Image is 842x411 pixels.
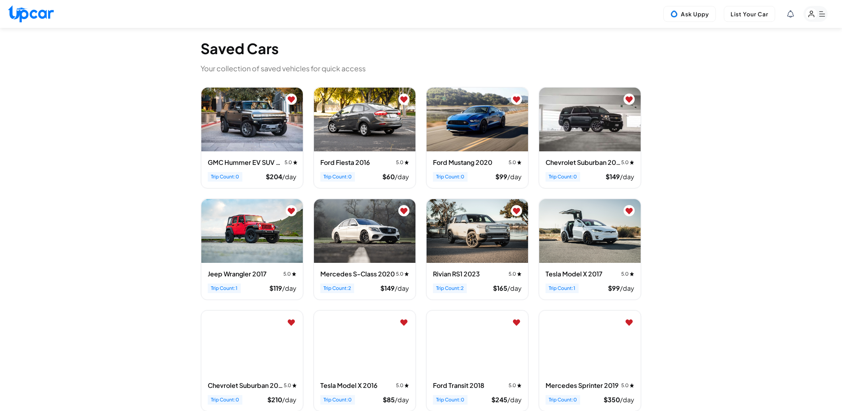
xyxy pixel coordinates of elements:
[507,172,522,181] span: /day
[266,172,282,181] span: $ 204
[663,6,716,22] button: Ask Uppy
[314,199,416,300] div: View details for Mercedes S-Class 2020
[427,311,528,374] img: Ford Transit 2018
[433,381,484,390] h3: Ford Transit 2018
[427,88,528,151] img: Ford Mustang 2020
[201,88,303,151] img: GMC Hummer EV SUV 2024
[320,381,378,390] h3: Tesla Model X 2016
[493,284,507,292] span: $ 165
[507,395,522,404] span: /day
[546,284,579,293] span: Trip Count: 1
[624,317,635,328] button: Remove from favorites
[624,205,635,216] button: Remove from favorites
[398,94,409,105] button: Remove from favorites
[396,159,409,166] span: 5.0
[292,383,297,388] img: star
[320,172,355,182] span: Trip Count: 0
[670,10,678,18] img: Uppy
[396,382,409,389] span: 5.0
[282,395,296,404] span: /day
[320,269,395,279] h3: Mercedes S-Class 2020
[517,272,522,276] img: star
[320,158,370,167] h3: Ford Fiesta 2016
[314,87,416,188] div: View details for Ford Fiesta 2016
[292,272,296,276] img: star
[546,395,580,405] span: Trip Count: 0
[433,284,467,293] span: Trip Count: 2
[608,284,620,292] span: $ 99
[630,272,634,276] img: star
[201,311,303,374] img: Chevrolet Suburban 2022
[380,284,395,292] span: $ 149
[630,383,634,388] img: star
[546,172,580,182] span: Trip Count: 0
[398,317,409,328] button: Remove from favorites
[320,395,355,405] span: Trip Count: 0
[286,205,297,216] button: Remove from favorites
[621,382,634,389] span: 5.0
[426,199,528,300] div: View details for Rivian RS1 2023
[426,87,528,188] div: View details for Ford Mustang 2020
[208,381,284,390] h3: Chevrolet Suburban 2022
[787,10,794,18] div: View Notifications
[495,172,507,181] span: $ 99
[509,159,522,166] span: 5.0
[624,94,635,105] button: Remove from favorites
[208,395,242,405] span: Trip Count: 0
[539,87,641,188] div: View details for Chevrolet Suburban 2016
[630,160,634,164] img: star
[201,199,303,263] img: Jeep Wrangler 2017
[8,5,54,22] img: Upcar Logo
[433,395,468,405] span: Trip Count: 0
[546,381,619,390] h3: Mercedes Sprinter 2019
[511,317,522,328] button: Remove from favorites
[539,311,641,374] img: Mercedes Sprinter 2019
[285,159,296,166] span: 5.0
[433,269,480,279] h3: Rivian RS1 2023
[282,284,296,292] span: /day
[606,172,620,181] span: $ 149
[396,271,409,277] span: 5.0
[208,172,242,182] span: Trip Count: 0
[395,284,409,292] span: /day
[383,395,395,404] span: $ 85
[404,383,409,388] img: star
[314,199,415,263] img: Mercedes S-Class 2020
[433,172,468,182] span: Trip Count: 0
[293,160,298,164] img: star
[620,284,634,292] span: /day
[286,317,297,328] button: Remove from favorites
[511,94,522,105] button: Remove from favorites
[382,172,395,181] span: $ 60
[208,269,267,279] h3: Jeep Wrangler 2017
[201,199,303,300] div: View details for Jeep Wrangler 2017
[433,158,492,167] h3: Ford Mustang 2020
[539,199,641,300] div: View details for Tesla Model X 2017
[395,172,409,181] span: /day
[320,284,354,293] span: Trip Count: 2
[284,382,296,389] span: 5.0
[208,284,241,293] span: Trip Count: 1
[620,395,634,404] span: /day
[539,88,641,151] img: Chevrolet Suburban 2016
[201,87,303,188] div: View details for GMC Hummer EV SUV 2024
[509,271,522,277] span: 5.0
[517,383,522,388] img: star
[546,158,621,167] h3: Chevrolet Suburban 2016
[283,271,296,277] span: 5.0
[507,284,522,292] span: /day
[509,382,522,389] span: 5.0
[404,160,409,164] img: star
[620,172,634,181] span: /day
[208,158,285,167] h3: GMC Hummer EV SUV 2024
[724,6,775,22] button: List Your Car
[604,395,620,404] span: $ 350
[398,205,409,216] button: Remove from favorites
[201,41,641,57] h1: Saved Cars
[427,199,528,263] img: Rivian RS1 2023
[286,94,297,105] button: Remove from favorites
[404,272,409,276] img: star
[314,311,415,374] img: Tesla Model X 2016
[491,395,507,404] span: $ 245
[517,160,522,164] img: star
